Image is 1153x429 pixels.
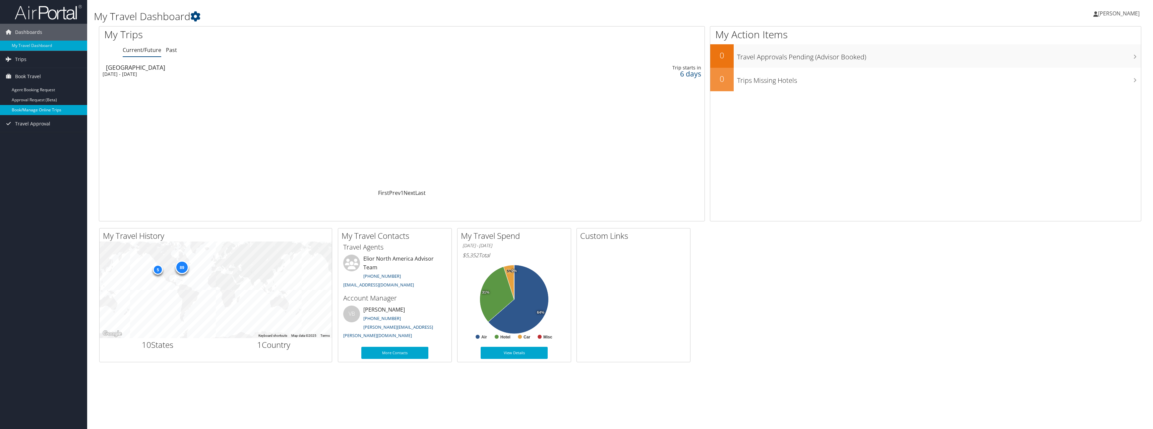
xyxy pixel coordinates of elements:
div: Trip starts in [563,65,701,71]
text: Hotel [500,335,510,339]
h2: Custom Links [580,230,690,242]
h3: Travel Approvals Pending (Advisor Booked) [737,49,1141,62]
img: Google [101,329,123,338]
tspan: 0% [511,269,517,273]
h2: 0 [710,50,734,61]
tspan: 64% [537,311,544,315]
h2: 0 [710,73,734,85]
span: Travel Approval [15,115,50,132]
a: More Contacts [361,347,428,359]
tspan: 5% [507,269,512,273]
a: [PHONE_NUMBER] [363,315,401,321]
span: [PERSON_NAME] [1098,10,1140,17]
li: [PERSON_NAME] [340,306,450,341]
span: 1 [257,339,262,350]
h6: Total [463,252,566,259]
a: Open this area in Google Maps (opens a new window) [101,329,123,338]
span: Map data ©2025 [291,334,316,337]
span: Trips [15,51,26,68]
div: [GEOGRAPHIC_DATA] [106,64,473,70]
div: 5 [153,265,163,275]
button: Keyboard shortcuts [258,333,287,338]
h3: Travel Agents [343,243,446,252]
h1: My Travel Dashboard [94,9,795,23]
a: [PERSON_NAME][EMAIL_ADDRESS][PERSON_NAME][DOMAIN_NAME] [343,324,433,339]
span: 10 [142,339,151,350]
h6: [DATE] - [DATE] [463,243,566,249]
h3: Account Manager [343,293,446,303]
h1: My Trips [104,28,447,42]
span: $5,352 [463,252,479,259]
h1: My Action Items [710,28,1141,42]
text: Car [524,335,530,339]
a: 0Travel Approvals Pending (Advisor Booked) [710,44,1141,68]
div: 6 days [563,71,701,77]
a: Next [404,189,415,197]
a: Past [166,46,177,54]
span: Dashboards [15,24,42,41]
a: View Details [481,347,548,359]
h2: My Travel History [103,230,332,242]
h2: Country [221,339,327,351]
a: 1 [401,189,404,197]
span: Book Travel [15,68,41,85]
div: VB [343,306,360,322]
h2: States [105,339,211,351]
a: First [378,189,389,197]
div: [DATE] - [DATE] [103,71,470,77]
h2: My Travel Contacts [342,230,451,242]
li: Elior North America Advisor Team [340,255,450,290]
a: [PHONE_NUMBER] [363,273,401,279]
text: Misc [543,335,552,339]
div: 89 [175,261,189,274]
a: Terms (opens in new tab) [320,334,330,337]
a: Current/Future [123,46,161,54]
img: airportal-logo.png [15,4,82,20]
h3: Trips Missing Hotels [737,72,1141,85]
text: Air [481,335,487,339]
a: 0Trips Missing Hotels [710,68,1141,91]
a: [PERSON_NAME] [1093,3,1146,23]
a: Prev [389,189,401,197]
h2: My Travel Spend [461,230,571,242]
a: Last [415,189,426,197]
tspan: 31% [482,290,489,294]
a: [EMAIL_ADDRESS][DOMAIN_NAME] [343,282,414,288]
